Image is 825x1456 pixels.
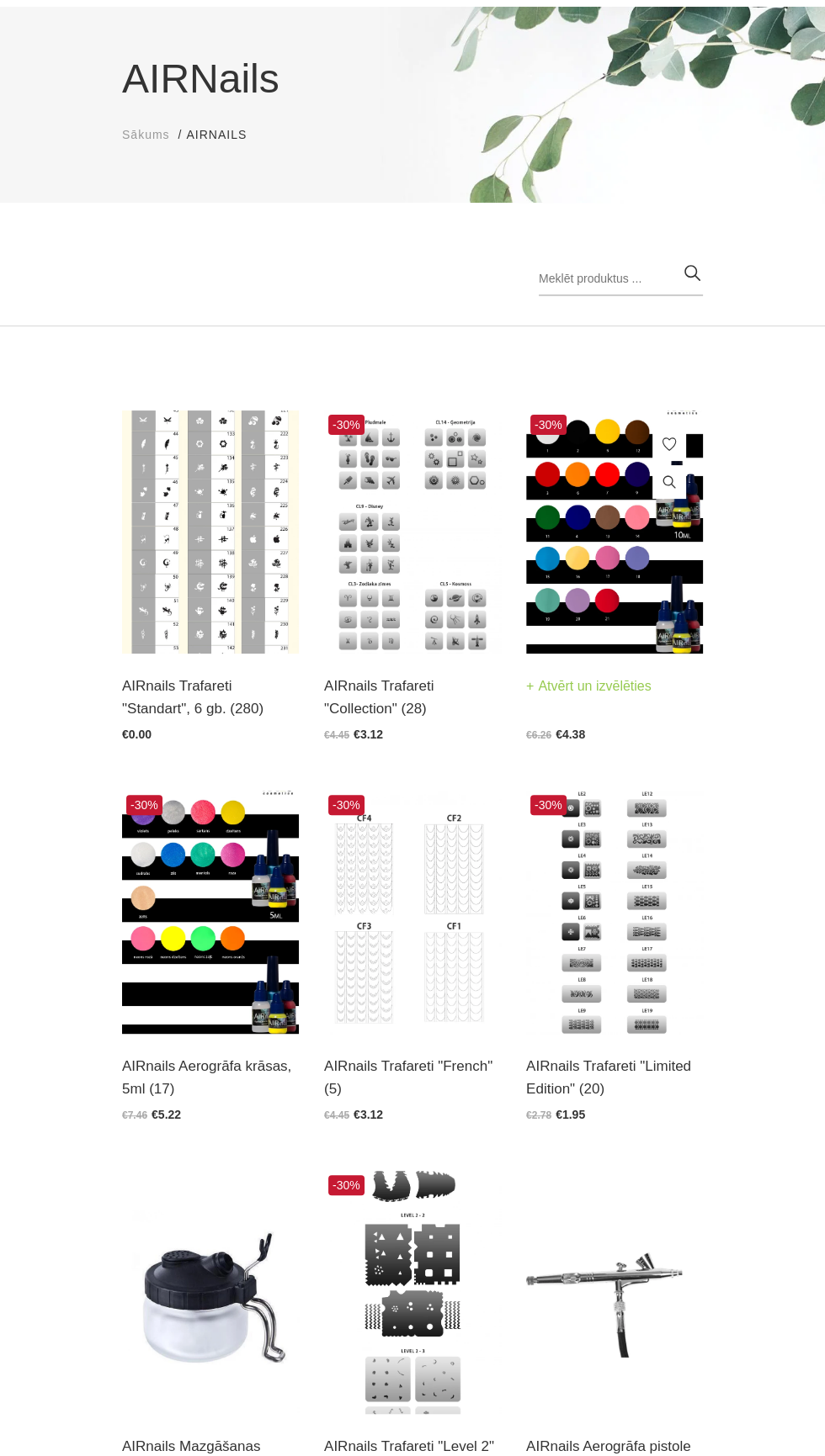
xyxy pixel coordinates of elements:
[526,675,652,698] a: Atvērt un izvēlēties
[526,1171,703,1414] img: Description
[186,126,263,144] li: AIRNails
[328,1175,365,1195] span: -30%
[122,1171,299,1414] img: Mazgāšanas stacija aerogrāfa tīrīšanai. Nepieciešama jebkuram aerogrāfijas meistaram. Sastāv no s...
[122,126,170,144] a: Sākums
[526,1055,703,1100] a: AIRnails Trafareti "Limited Edition" (20)
[354,1108,383,1121] span: €3.12
[526,1109,551,1121] span: €2.78
[126,795,162,815] span: -30%
[530,415,567,435] span: -30%
[324,1171,501,1414] img: Description
[556,1108,585,1121] span: €1.95
[324,410,501,654] img: Description
[556,728,585,741] span: €4.38
[324,675,501,720] a: AIRnails Trafareti "Collection" (28)
[122,791,299,1034] img: Daudzveidīgas krāsas aerogrāfijas mākslai....
[122,1055,299,1100] a: AIRnails Aerogrāfa krāsas, 5ml (17)
[526,729,551,741] span: €6.26
[539,262,703,296] input: Meklēt produktus ...
[526,410,703,654] img: Daudzveidīgas krāsas aerogrāfijas mākslai....
[530,795,567,815] span: -30%
[122,728,152,741] span: €0.00
[152,1108,181,1121] span: €5.22
[324,1055,501,1100] a: AIRnails Trafareti "French" (5)
[122,49,703,109] h1: AIRNails
[526,791,703,1034] img: Description
[324,791,501,1034] img: Description
[328,415,365,435] span: -30%
[354,728,383,741] span: €3.12
[122,128,170,141] span: Sākums
[122,675,299,720] a: AIRnails Trafareti "Standart", 6 gb. (280)
[328,795,365,815] span: -30%
[324,1109,349,1121] span: €4.45
[122,1109,147,1121] span: €7.46
[122,410,299,654] img: Izmanto dizaina veidošanai aerogrāfijā labi strādā kopā ar (mirror powder) ...
[324,729,349,741] span: €4.45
